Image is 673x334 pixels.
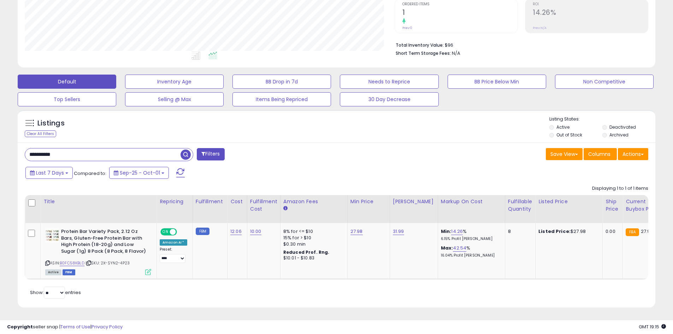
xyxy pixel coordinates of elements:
h2: 1 [402,8,518,18]
small: FBM [196,228,209,235]
label: Active [556,124,569,130]
div: Cost [230,198,244,205]
div: Clear All Filters [25,130,56,137]
div: Preset: [160,247,187,263]
b: Min: [441,228,451,235]
b: Short Term Storage Fees: [396,50,451,56]
div: Markup on Cost [441,198,502,205]
div: Title [43,198,154,205]
span: OFF [176,229,187,235]
div: 0.00 [606,228,617,235]
button: Save View [546,148,583,160]
a: 31.99 [393,228,404,235]
div: $0.30 min [283,241,342,247]
div: [PERSON_NAME] [393,198,435,205]
div: 8% for <= $10 [283,228,342,235]
button: BB Price Below Min [448,75,546,89]
div: ASIN: [45,228,151,274]
div: % [441,245,500,258]
span: Last 7 Days [36,169,64,176]
button: Non Competitive [555,75,654,89]
span: FBM [63,269,75,275]
span: ROI [533,2,648,6]
div: Amazon AI * [160,239,187,246]
b: Reduced Prof. Rng. [283,249,330,255]
button: 30 Day Decrease [340,92,438,106]
a: Privacy Policy [91,323,123,330]
h5: Listings [37,118,65,128]
div: seller snap | | [7,324,123,330]
div: Amazon Fees [283,198,344,205]
th: The percentage added to the cost of goods (COGS) that forms the calculator for Min & Max prices. [438,195,505,223]
b: Total Inventory Value: [396,42,444,48]
div: Fulfillment [196,198,224,205]
div: $27.98 [538,228,597,235]
span: Sep-25 - Oct-01 [120,169,160,176]
a: 14.26 [451,228,463,235]
span: N/A [452,50,460,57]
div: Min Price [350,198,387,205]
img: 41FP3IMuV2L._SL40_.jpg [45,228,59,242]
button: Inventory Age [125,75,224,89]
button: Needs to Reprice [340,75,438,89]
button: Sep-25 - Oct-01 [109,167,169,179]
p: Listing States: [549,116,655,123]
button: Top Sellers [18,92,116,106]
p: 6.15% Profit [PERSON_NAME] [441,236,500,241]
button: Columns [584,148,617,160]
div: Displaying 1 to 1 of 1 items [592,185,648,192]
div: Repricing [160,198,190,205]
a: Terms of Use [60,323,90,330]
a: 12.06 [230,228,242,235]
h2: 14.26% [533,8,648,18]
b: Max: [441,245,453,251]
small: Prev: N/A [533,26,547,30]
small: FBA [626,228,639,236]
li: $96 [396,40,643,49]
small: Prev: 0 [402,26,412,30]
button: Last 7 Days [25,167,73,179]
label: Archived [609,132,628,138]
label: Out of Stock [556,132,582,138]
div: 8 [508,228,530,235]
span: | SKU: 2X-SYN2-4P23 [85,260,130,266]
div: Fulfillable Quantity [508,198,532,213]
span: Compared to: [74,170,106,177]
a: B0FC58KBLD [60,260,84,266]
span: Ordered Items [402,2,518,6]
div: Ship Price [606,198,620,213]
div: % [441,228,500,241]
strong: Copyright [7,323,33,330]
a: 10.00 [250,228,261,235]
span: Show: entries [30,289,81,296]
button: Actions [618,148,648,160]
span: Columns [588,151,610,158]
b: Listed Price: [538,228,571,235]
div: $10.01 - $10.83 [283,255,342,261]
span: 2025-10-9 19:15 GMT [639,323,666,330]
label: Deactivated [609,124,636,130]
span: All listings currently available for purchase on Amazon [45,269,61,275]
a: 27.98 [350,228,363,235]
button: Filters [197,148,224,160]
button: Items Being Repriced [232,92,331,106]
div: 15% for > $10 [283,235,342,241]
div: Current Buybox Price [626,198,662,213]
div: Fulfillment Cost [250,198,277,213]
p: 16.04% Profit [PERSON_NAME] [441,253,500,258]
span: ON [161,229,170,235]
a: 42.54 [453,245,466,252]
b: Protein Bar Variety Pack, 2.12 Oz Bars, Gluten-Free Protein Bar with High Protein (18-20g) and Lo... [61,228,147,256]
small: Amazon Fees. [283,205,288,212]
div: Listed Price [538,198,600,205]
button: Default [18,75,116,89]
span: 27.95 [641,228,653,235]
button: Selling @ Max [125,92,224,106]
button: BB Drop in 7d [232,75,331,89]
